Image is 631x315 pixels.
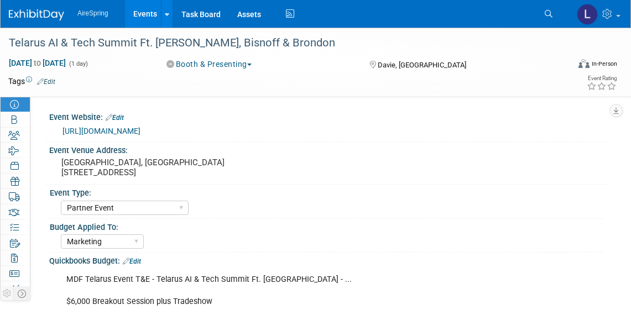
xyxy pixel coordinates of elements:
[163,59,256,70] button: Booth & Presenting
[378,61,466,69] span: Davie, [GEOGRAPHIC_DATA]
[68,60,88,67] span: (1 day)
[123,258,141,265] a: Edit
[49,109,609,123] div: Event Website:
[50,219,604,233] div: Budget Applied To:
[1,286,14,301] td: Personalize Event Tab Strip
[523,57,617,74] div: Event Format
[49,253,609,267] div: Quickbooks Budget:
[578,59,590,68] img: Format-Inperson.png
[37,78,55,86] a: Edit
[14,286,30,301] td: Toggle Event Tabs
[577,4,598,25] img: Lisa Chow
[50,185,604,198] div: Event Type:
[32,59,43,67] span: to
[8,76,55,87] td: Tags
[587,76,617,81] div: Event Rating
[8,58,66,68] span: [DATE] [DATE]
[591,60,617,68] div: In-Person
[9,9,64,20] img: ExhibitDay
[61,158,270,177] pre: [GEOGRAPHIC_DATA], [GEOGRAPHIC_DATA] [STREET_ADDRESS]
[62,127,140,135] a: [URL][DOMAIN_NAME]
[59,269,499,313] div: MDF Telarus Event T&E - Telarus AI & Tech Summit Ft. [GEOGRAPHIC_DATA] - ... $6,000 Breakout Sess...
[49,142,609,156] div: Event Venue Address:
[77,9,108,17] span: AireSpring
[106,114,124,122] a: Edit
[5,33,557,53] div: Telarus AI & Tech Summit Ft. [PERSON_NAME], Bisnoff & Brondon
